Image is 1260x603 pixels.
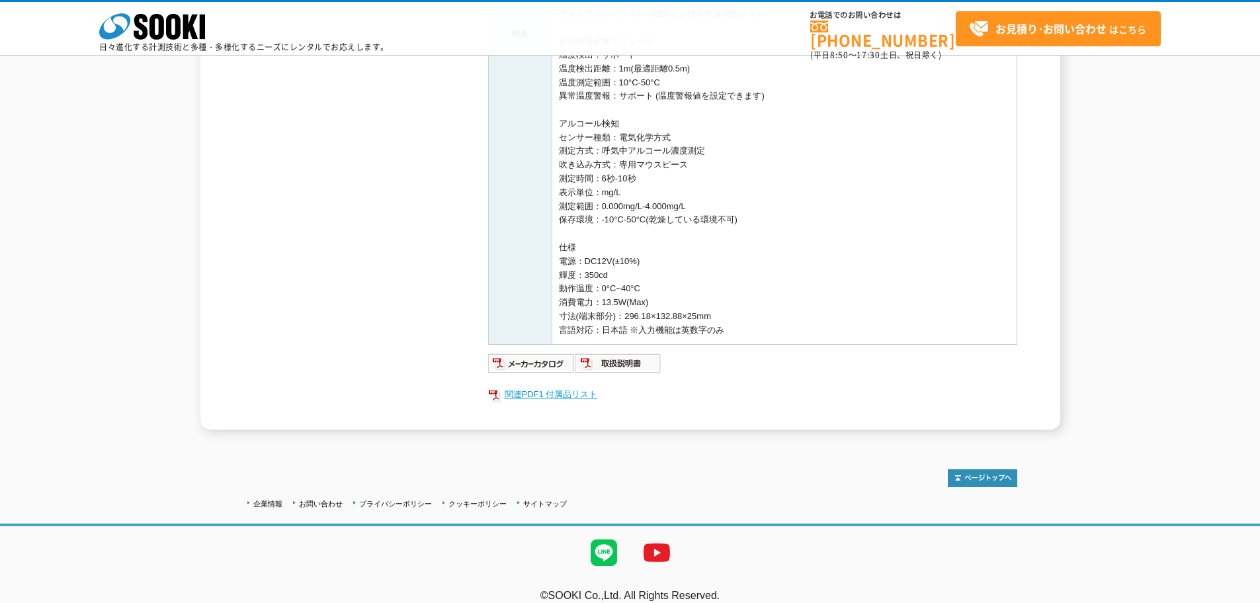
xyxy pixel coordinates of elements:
[577,526,630,579] img: LINE
[575,361,661,371] a: 取扱説明書
[810,21,956,48] a: [PHONE_NUMBER]
[630,526,683,579] img: YouTube
[575,353,661,374] img: 取扱説明書
[830,49,849,61] span: 8:50
[488,353,575,374] img: メーカーカタログ
[299,500,343,508] a: お問い合わせ
[99,43,389,51] p: 日々進化する計測技術と多種・多様化するニーズにレンタルでお応えします。
[810,11,956,19] span: お電話でのお問い合わせは
[488,386,1017,403] a: 関連PDF1 付属品リスト
[995,21,1107,36] strong: お見積り･お問い合わせ
[969,19,1146,39] span: はこちら
[359,500,432,508] a: プライバシーポリシー
[948,469,1017,487] img: トップページへ
[810,49,941,61] span: (平日 ～ 土日、祝日除く)
[253,500,282,508] a: 企業情報
[488,361,575,371] a: メーカーカタログ
[448,500,507,508] a: クッキーポリシー
[523,500,567,508] a: サイトマップ
[956,11,1161,46] a: お見積り･お問い合わせはこちら
[857,49,880,61] span: 17:30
